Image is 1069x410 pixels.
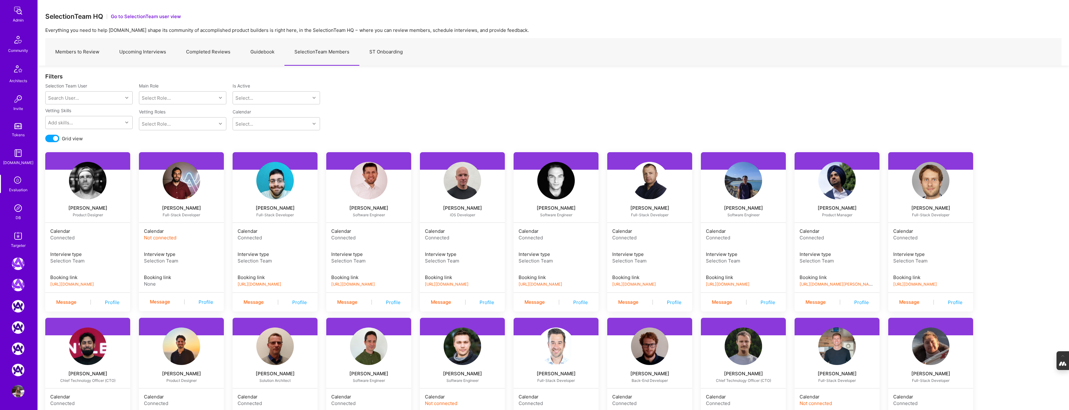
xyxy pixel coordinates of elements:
[3,159,33,166] div: [DOMAIN_NAME]
[761,299,775,306] a: Profile
[854,299,869,306] a: Profile
[618,298,638,306] div: Message
[12,202,24,214] img: Admin Search
[139,204,224,212] a: [PERSON_NAME]
[420,204,505,212] div: [PERSON_NAME]
[706,282,750,287] a: [URL][DOMAIN_NAME]
[706,400,781,407] div: Connected
[431,298,451,306] div: Message
[612,251,687,257] div: Interview type
[425,228,500,234] div: Calendar
[125,121,128,124] i: icon Chevron
[420,370,505,377] a: [PERSON_NAME]
[701,370,786,377] div: [PERSON_NAME]
[50,400,125,407] div: Connected
[142,95,171,101] div: Select Role...
[612,234,687,241] div: Connected
[69,327,106,365] img: User Avatar
[612,400,687,407] div: Connected
[795,370,879,377] a: [PERSON_NAME]
[427,378,497,383] div: Software Engineer
[893,393,968,400] div: Calendar
[818,327,856,365] img: User Avatar
[233,109,251,115] label: Calendar
[521,212,591,217] div: Software Engineer
[45,327,130,365] a: User Avatar
[150,298,170,306] div: Message
[45,73,1062,80] div: Filters
[948,299,963,306] a: Profile
[795,162,879,199] a: User Avatar
[888,162,973,199] a: User Avatar
[50,234,125,241] div: Connected
[233,327,318,365] a: User Avatar
[11,242,26,249] div: Targeter
[48,95,79,101] div: Search User...
[12,257,24,270] img: A.Team: Leading A.Team's Marketing & DemandGen
[612,282,656,287] a: [URL][DOMAIN_NAME]
[139,370,224,377] div: [PERSON_NAME]
[12,132,25,138] div: Tokens
[708,212,778,217] div: Software Engineer
[233,204,318,212] div: [PERSON_NAME]
[612,257,687,264] div: Selection Team
[326,327,411,365] a: User Avatar
[326,370,411,377] a: [PERSON_NAME]
[893,282,937,287] a: [URL][DOMAIN_NAME]
[896,378,966,383] div: Full-Stack Developer
[238,274,313,281] div: Booking link
[50,274,125,281] div: Booking link
[240,378,310,383] div: Solution Architect
[10,279,26,291] a: A.Team: GenAI Practice Framework
[16,214,21,221] div: DB
[45,107,71,113] label: Vetting Skills
[139,162,224,199] a: User Avatar
[725,162,762,199] img: User Avatar
[631,162,668,199] img: User Avatar
[893,251,968,257] div: Interview type
[615,378,685,383] div: Back-End Developer
[337,298,357,306] div: Message
[795,327,879,365] a: User Avatar
[519,400,594,407] div: Connected
[800,257,874,264] div: Selection Team
[519,282,562,287] a: [URL][DOMAIN_NAME]
[45,204,130,212] div: [PERSON_NAME]
[56,298,76,306] div: Message
[795,204,879,212] div: [PERSON_NAME]
[706,251,781,257] div: Interview type
[805,298,826,306] div: Message
[12,321,24,334] img: A.Team: AI Solutions Partners
[912,327,949,365] img: User Avatar
[8,47,28,54] div: Community
[53,378,123,383] div: Chief Technology Officer (CTO)
[912,162,949,199] img: User Avatar
[292,299,307,306] a: Profile
[425,393,500,400] div: Calendar
[800,281,876,287] a: [URL][DOMAIN_NAME][PERSON_NAME]
[163,327,200,365] img: User Avatar
[359,38,413,66] a: ST Onboarding
[888,204,973,212] a: [PERSON_NAME]
[607,204,692,212] a: [PERSON_NAME]
[537,327,575,365] img: User Avatar
[139,109,226,115] label: Vetting Roles
[45,83,133,89] label: Selection Team User
[144,235,176,241] span: Not connected
[238,400,313,407] div: Connected
[176,38,240,66] a: Completed Reviews
[109,38,176,66] a: Upcoming Interviews
[537,162,575,199] img: User Avatar
[12,300,24,312] img: A.Team: AI Solutions
[425,400,457,406] span: Not connected
[12,385,24,397] img: User Avatar
[105,299,120,306] div: Profile
[163,162,200,199] img: User Avatar
[420,327,505,365] a: User Avatar
[12,93,24,105] img: Invite
[425,257,500,264] div: Selection Team
[893,400,968,407] div: Connected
